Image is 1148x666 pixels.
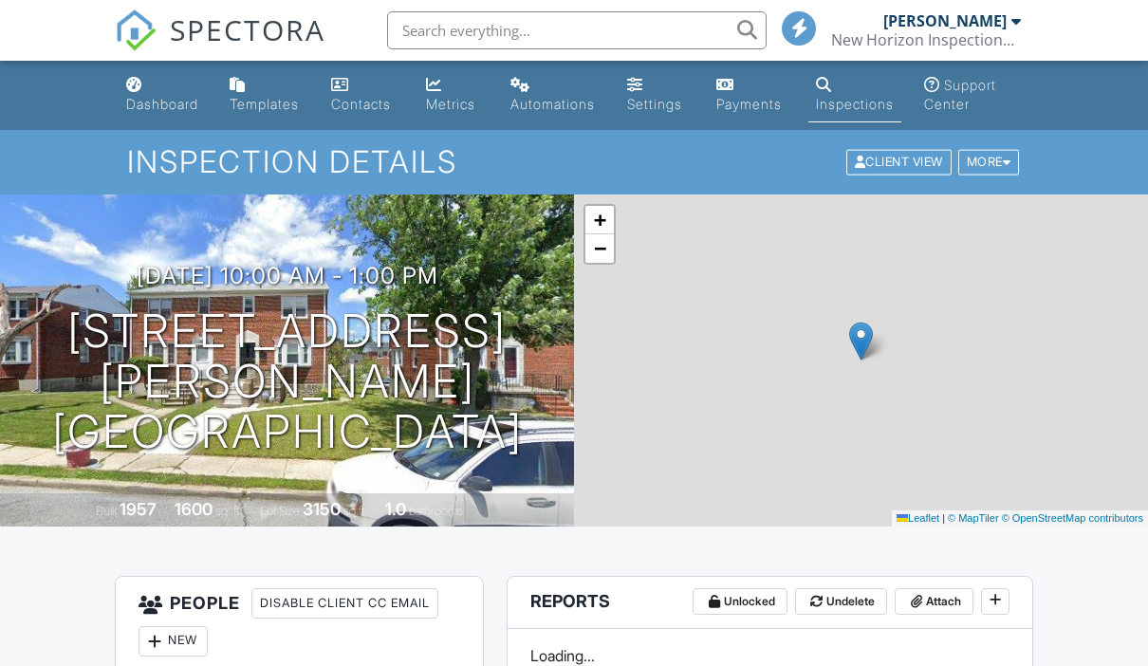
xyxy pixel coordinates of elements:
a: Dashboard [119,68,207,122]
a: Settings [620,68,694,122]
input: Search everything... [387,11,767,49]
a: Inspections [808,68,901,122]
a: Metrics [418,68,488,122]
h1: [STREET_ADDRESS][PERSON_NAME] [GEOGRAPHIC_DATA] [30,306,544,456]
span: Built [96,504,117,518]
div: 3150 [303,499,341,519]
a: Zoom in [585,206,614,234]
a: Payments [709,68,793,122]
span: + [594,208,606,231]
div: Payments [716,96,782,112]
a: Zoom out [585,234,614,263]
a: © MapTiler [948,512,999,524]
h3: [DATE] 10:00 am - 1:00 pm [137,263,438,288]
a: © OpenStreetMap contributors [1002,512,1143,524]
a: Contacts [324,68,403,122]
div: Automations [510,96,595,112]
a: Support Center [917,68,1029,122]
span: SPECTORA [170,9,325,49]
div: More [958,150,1020,176]
div: [PERSON_NAME] [883,11,1007,30]
a: Automations (Basic) [503,68,604,122]
a: Templates [222,68,308,122]
a: Leaflet [897,512,939,524]
div: 1.0 [385,499,406,519]
div: Client View [846,150,952,176]
div: Dashboard [126,96,198,112]
div: New [139,626,208,657]
div: New Horizon Inspections LLC [831,30,1021,49]
span: bathrooms [409,504,463,518]
div: 1957 [120,499,157,519]
div: 1600 [175,499,213,519]
div: Templates [230,96,299,112]
h1: Inspection Details [127,145,1021,178]
div: Support Center [924,77,996,112]
div: Settings [627,96,682,112]
div: Metrics [426,96,475,112]
span: sq.ft. [343,504,367,518]
img: The Best Home Inspection Software - Spectora [115,9,157,51]
a: SPECTORA [115,26,325,65]
span: | [942,512,945,524]
div: Disable Client CC Email [251,588,438,619]
span: sq. ft. [215,504,242,518]
img: Marker [849,322,873,361]
span: Lot Size [260,504,300,518]
a: Client View [844,154,956,168]
div: Inspections [816,96,894,112]
span: − [594,236,606,260]
div: Contacts [331,96,391,112]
